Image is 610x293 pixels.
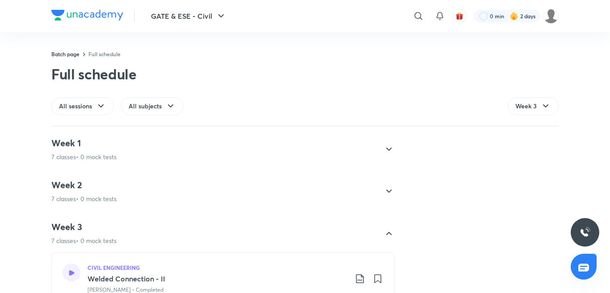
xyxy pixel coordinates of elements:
h5: CIVIL ENGINEERING [88,264,140,272]
img: ttu [580,227,590,238]
button: avatar [452,9,467,23]
a: Company Logo [51,10,123,23]
img: streak [510,12,518,21]
h3: Welded Connection - II [88,273,347,284]
h4: Week 2 [51,179,117,191]
p: 7 classes • 0 mock tests [51,194,117,203]
p: 7 classes • 0 mock tests [51,236,117,245]
span: All sessions [59,102,92,111]
a: Batch page [51,50,79,58]
h4: Week 1 [51,137,117,149]
div: Week 27 classes• 0 mock tests [44,179,394,203]
a: Full schedule [88,50,121,58]
img: Kranti [543,8,559,24]
span: Week 3 [515,102,537,111]
div: Week 17 classes• 0 mock tests [44,137,394,161]
div: Full schedule [51,65,137,83]
p: 7 classes • 0 mock tests [51,153,117,161]
button: GATE & ESE - Civil [146,7,232,25]
img: avatar [455,12,464,20]
img: Company Logo [51,10,123,21]
div: Week 37 classes• 0 mock tests [44,221,394,245]
h4: Week 3 [51,221,117,233]
span: All subjects [129,102,162,111]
